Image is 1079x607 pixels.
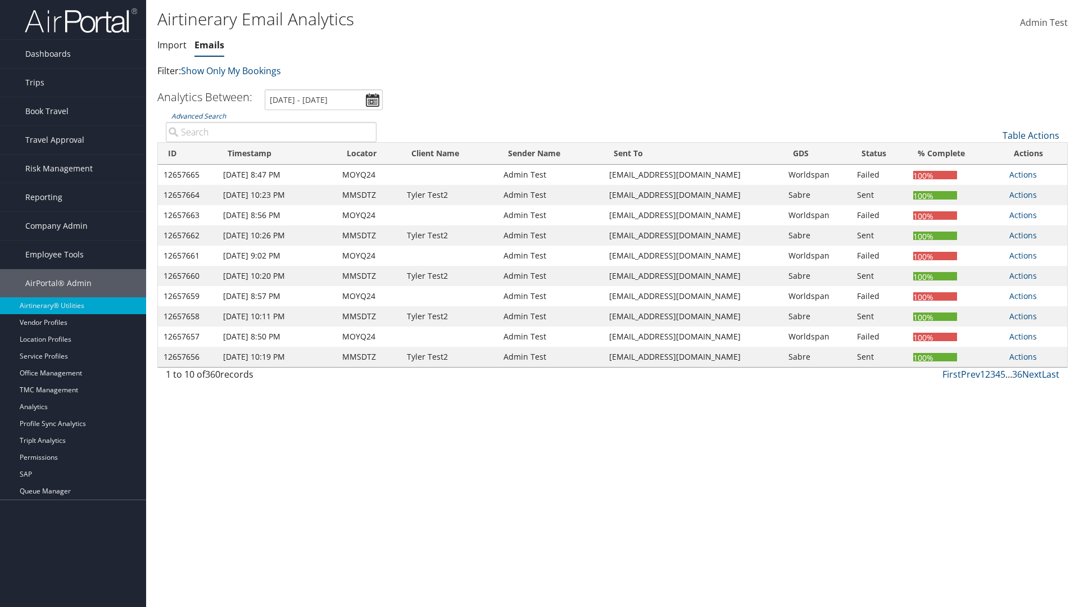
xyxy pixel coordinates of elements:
div: 100% [913,272,957,280]
a: Import [157,39,187,51]
td: Admin Test [498,246,603,266]
td: 12657661 [158,246,217,266]
td: [DATE] 10:19 PM [217,347,337,367]
td: MMSDTZ [337,185,402,205]
td: Admin Test [498,347,603,367]
td: 12657662 [158,225,217,246]
td: Worldspan [783,205,851,225]
td: 12657660 [158,266,217,286]
td: [DATE] 8:47 PM [217,165,337,185]
a: Actions [1009,250,1037,261]
td: Worldspan [783,165,851,185]
td: MMSDTZ [337,306,402,327]
a: Admin Test [1020,6,1068,40]
a: 3 [990,368,995,380]
td: Sent [851,185,908,205]
td: [DATE] 9:02 PM [217,246,337,266]
td: [EMAIL_ADDRESS][DOMAIN_NAME] [604,286,783,306]
th: Actions [1004,143,1067,165]
td: Admin Test [498,286,603,306]
td: [EMAIL_ADDRESS][DOMAIN_NAME] [604,185,783,205]
div: 1 to 10 of records [166,368,377,387]
a: Last [1042,368,1059,380]
span: Travel Approval [25,126,84,154]
td: [EMAIL_ADDRESS][DOMAIN_NAME] [604,327,783,347]
td: [EMAIL_ADDRESS][DOMAIN_NAME] [604,266,783,286]
span: Book Travel [25,97,69,125]
div: 100% [913,292,957,301]
a: Show Only My Bookings [181,65,281,77]
td: Sent [851,306,908,327]
td: 12657657 [158,327,217,347]
a: Actions [1009,189,1037,200]
span: Company Admin [25,212,88,240]
td: Worldspan [783,327,851,347]
td: MOYQ24 [337,205,402,225]
td: Sent [851,347,908,367]
td: Sabre [783,306,851,327]
td: Failed [851,165,908,185]
th: Timestamp: activate to sort column ascending [217,143,337,165]
a: Actions [1009,311,1037,321]
td: MOYQ24 [337,246,402,266]
td: Failed [851,246,908,266]
a: Actions [1009,210,1037,220]
th: Status: activate to sort column ascending [851,143,908,165]
input: [DATE] - [DATE] [265,89,383,110]
p: Filter: [157,64,764,79]
td: Tyler Test2 [401,225,498,246]
td: MOYQ24 [337,327,402,347]
td: Sent [851,266,908,286]
a: Emails [194,39,224,51]
td: Failed [851,286,908,306]
a: Next [1022,368,1042,380]
div: 100% [913,211,957,220]
a: Actions [1009,169,1037,180]
td: Failed [851,327,908,347]
td: [EMAIL_ADDRESS][DOMAIN_NAME] [604,347,783,367]
div: 100% [913,232,957,240]
td: Tyler Test2 [401,266,498,286]
a: Table Actions [1003,129,1059,142]
span: Reporting [25,183,62,211]
td: [DATE] 10:11 PM [217,306,337,327]
th: Sender Name: activate to sort column ascending [498,143,603,165]
td: 12657658 [158,306,217,327]
a: Actions [1009,291,1037,301]
th: GDS: activate to sort column ascending [783,143,851,165]
a: 1 [980,368,985,380]
a: Prev [961,368,980,380]
td: Sent [851,225,908,246]
td: Admin Test [498,205,603,225]
td: 12657663 [158,205,217,225]
td: MOYQ24 [337,286,402,306]
td: Admin Test [498,225,603,246]
td: [DATE] 8:50 PM [217,327,337,347]
td: [DATE] 8:56 PM [217,205,337,225]
td: 12657665 [158,165,217,185]
td: MMSDTZ [337,266,402,286]
span: Employee Tools [25,241,84,269]
span: Dashboards [25,40,71,68]
td: Tyler Test2 [401,347,498,367]
td: Sabre [783,266,851,286]
span: … [1005,368,1012,380]
td: Worldspan [783,286,851,306]
a: 2 [985,368,990,380]
th: Locator [337,143,402,165]
h3: Analytics Between: [157,89,252,105]
div: 100% [913,333,957,341]
td: 12657656 [158,347,217,367]
a: 36 [1012,368,1022,380]
td: Sabre [783,225,851,246]
td: Admin Test [498,306,603,327]
td: [EMAIL_ADDRESS][DOMAIN_NAME] [604,165,783,185]
td: [EMAIL_ADDRESS][DOMAIN_NAME] [604,246,783,266]
td: [DATE] 10:26 PM [217,225,337,246]
a: Actions [1009,331,1037,342]
div: 100% [913,312,957,321]
a: 5 [1000,368,1005,380]
input: Advanced Search [166,122,377,142]
a: Actions [1009,230,1037,241]
td: [EMAIL_ADDRESS][DOMAIN_NAME] [604,306,783,327]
